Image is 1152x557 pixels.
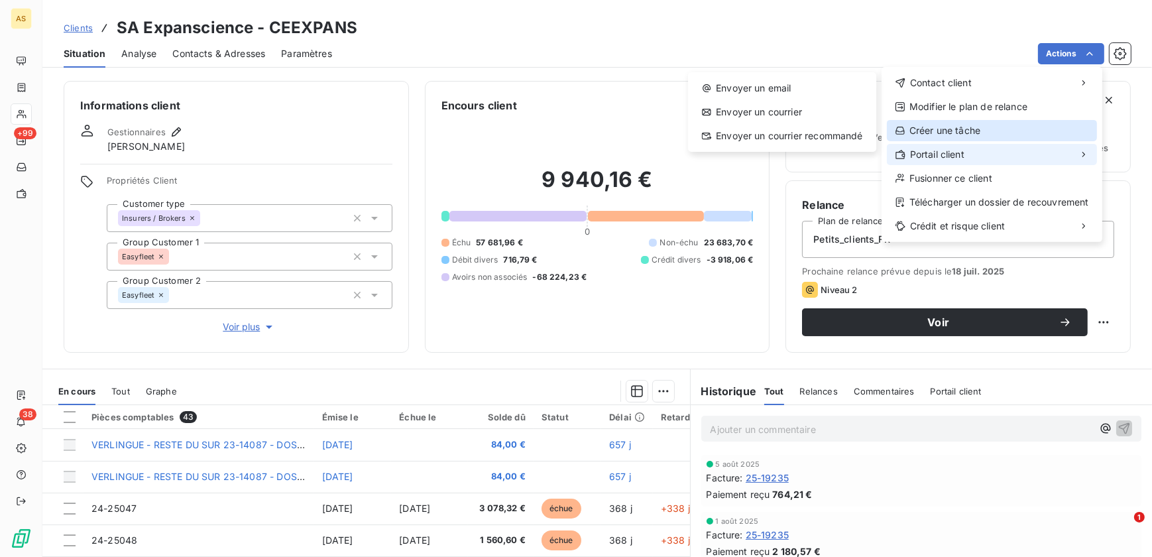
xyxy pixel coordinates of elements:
div: Fusionner ce client [887,168,1097,189]
div: Envoyer un courrier [693,101,871,123]
div: Envoyer un email [693,78,871,99]
span: Portail client [910,148,964,161]
div: Envoyer un courrier recommandé [693,125,871,147]
span: 1 [1134,512,1145,523]
span: Contact client [910,76,972,90]
div: Modifier le plan de relance [887,96,1097,117]
div: Créer une tâche [887,120,1097,141]
span: Crédit et risque client [910,219,1005,233]
div: Télécharger un dossier de recouvrement [887,192,1097,213]
iframe: Intercom live chat [1107,512,1139,544]
div: Actions [882,67,1102,242]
